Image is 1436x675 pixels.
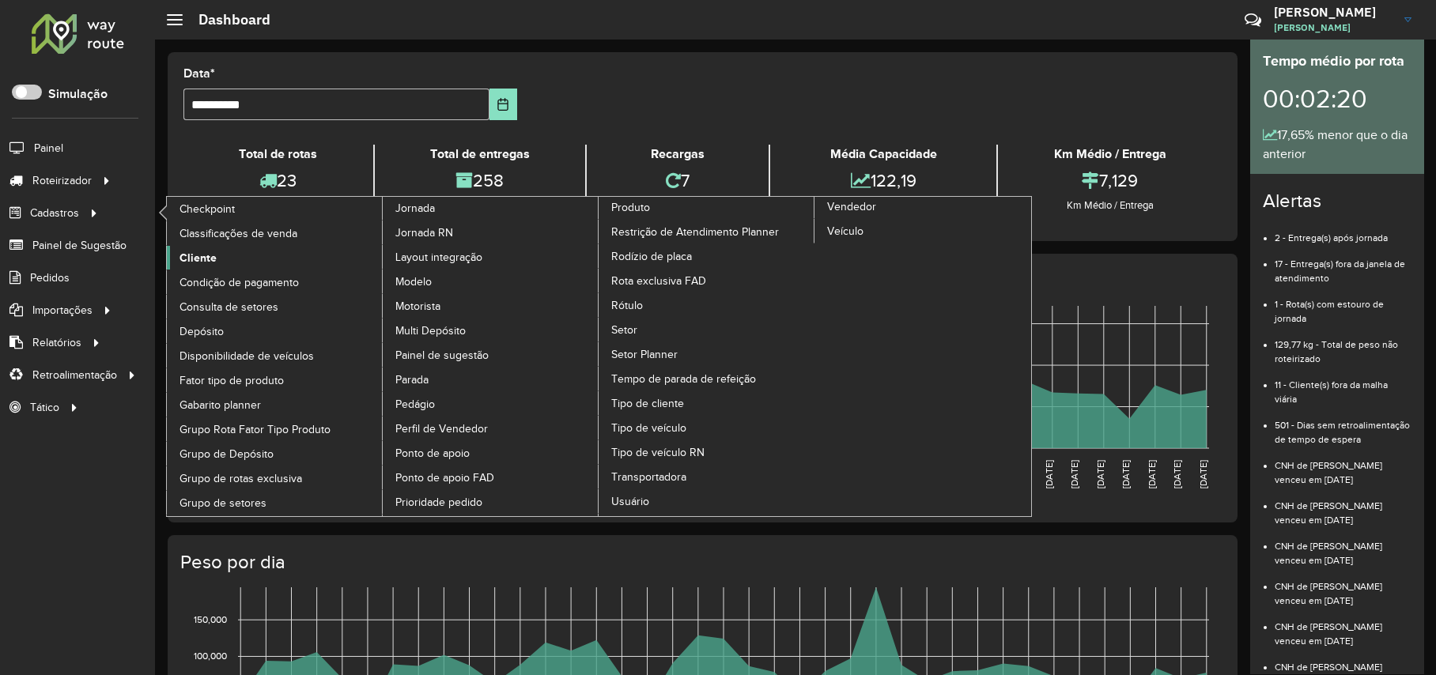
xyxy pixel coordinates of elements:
a: Grupo Rota Fator Tipo Produto [167,417,384,441]
a: Transportadora [599,465,815,488]
li: CNH de [PERSON_NAME] venceu em [DATE] [1275,447,1411,487]
a: Ponto de apoio FAD [383,466,599,489]
span: Multi Depósito [395,322,466,339]
div: 7 [591,164,765,198]
span: Ponto de apoio [395,445,470,462]
span: Gabarito planner [179,397,261,413]
text: [DATE] [1069,460,1079,488]
a: Pedágio [383,392,599,416]
a: Painel de sugestão [383,343,599,367]
h3: [PERSON_NAME] [1274,5,1393,20]
li: CNH de [PERSON_NAME] venceu em [DATE] [1275,568,1411,608]
text: [DATE] [1120,460,1131,488]
span: Setor Planner [611,346,678,363]
li: 501 - Dias sem retroalimentação de tempo de espera [1275,406,1411,447]
a: Tempo de parada de refeição [599,367,815,390]
a: Usuário [599,489,815,513]
a: Veículo [814,219,1031,243]
div: 23 [187,164,369,198]
a: Consulta de setores [167,295,384,319]
h4: Peso por dia [180,551,1222,574]
span: Restrição de Atendimento Planner [611,224,779,240]
a: Grupo de rotas exclusiva [167,466,384,490]
a: Rótulo [599,293,815,317]
text: [DATE] [1095,460,1105,488]
a: Jornada [167,197,599,516]
span: Jornada RN [395,224,453,241]
span: Tempo de parada de refeição [611,371,756,387]
span: Relatórios [32,334,81,351]
a: Classificações de venda [167,221,384,245]
span: Cliente [179,250,217,266]
span: Pedágio [395,396,435,413]
li: 17 - Entrega(s) fora da janela de atendimento [1275,245,1411,285]
a: Parada [383,368,599,391]
li: 129,77 kg - Total de peso não roteirizado [1275,326,1411,366]
a: Layout integração [383,245,599,269]
span: Jornada [395,200,435,217]
div: 17,65% menor que o dia anterior [1263,126,1411,164]
span: Tipo de veículo RN [611,444,705,461]
a: Tipo de veículo [599,416,815,439]
text: 150,000 [194,614,227,624]
text: [DATE] [1147,460,1157,488]
div: Total de rotas [187,145,369,164]
a: Multi Depósito [383,319,599,342]
a: Jornada RN [383,221,599,244]
a: Rodízio de placa [599,244,815,268]
span: Painel [34,140,63,156]
span: Condição de pagamento [179,274,299,291]
span: Pedidos [30,270,70,286]
div: 122,19 [774,164,993,198]
span: Tipo de cliente [611,395,684,412]
span: Usuário [611,493,649,510]
span: Tático [30,399,59,416]
a: Rota exclusiva FAD [599,269,815,292]
span: Rótulo [611,297,643,314]
span: Rota exclusiva FAD [611,273,706,289]
div: Média Capacidade [774,145,993,164]
a: Cliente [167,246,384,270]
h4: Alertas [1263,190,1411,213]
a: Tipo de cliente [599,391,815,415]
span: Motorista [395,298,440,315]
span: Checkpoint [179,201,235,217]
span: Grupo de rotas exclusiva [179,470,302,487]
span: Parada [395,371,429,388]
span: Fator tipo de produto [179,372,284,389]
span: Depósito [179,323,224,340]
a: Contato Rápido [1236,3,1270,37]
li: CNH de [PERSON_NAME] venceu em [DATE] [1275,527,1411,568]
span: Veículo [827,223,863,239]
span: Consulta de setores [179,299,278,315]
span: Grupo Rota Fator Tipo Produto [179,421,331,438]
span: Layout integração [395,249,482,266]
a: Grupo de Depósito [167,442,384,466]
a: Gabarito planner [167,393,384,417]
text: [DATE] [1198,460,1208,488]
span: Prioridade pedido [395,494,482,511]
span: Cadastros [30,205,79,221]
li: CNH de [PERSON_NAME] venceu em [DATE] [1275,487,1411,527]
a: Fator tipo de produto [167,368,384,392]
h2: Dashboard [183,11,270,28]
a: Setor Planner [599,342,815,366]
a: Perfil de Vendedor [383,417,599,440]
a: Vendedor [599,197,1031,516]
li: CNH de [PERSON_NAME] venceu em [DATE] [1275,608,1411,648]
text: [DATE] [1044,460,1054,488]
li: 11 - Cliente(s) fora da malha viária [1275,366,1411,406]
label: Simulação [48,85,108,104]
div: Tempo médio por rota [1263,51,1411,72]
label: Data [183,64,215,83]
button: Choose Date [489,89,516,120]
span: Ponto de apoio FAD [395,469,494,486]
a: Ponto de apoio [383,441,599,465]
a: Condição de pagamento [167,270,384,294]
a: Grupo de setores [167,491,384,515]
span: Perfil de Vendedor [395,420,488,437]
span: Rodízio de placa [611,248,692,265]
a: Tipo de veículo RN [599,440,815,464]
span: Roteirizador [32,172,92,189]
div: 7,129 [1002,164,1218,198]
